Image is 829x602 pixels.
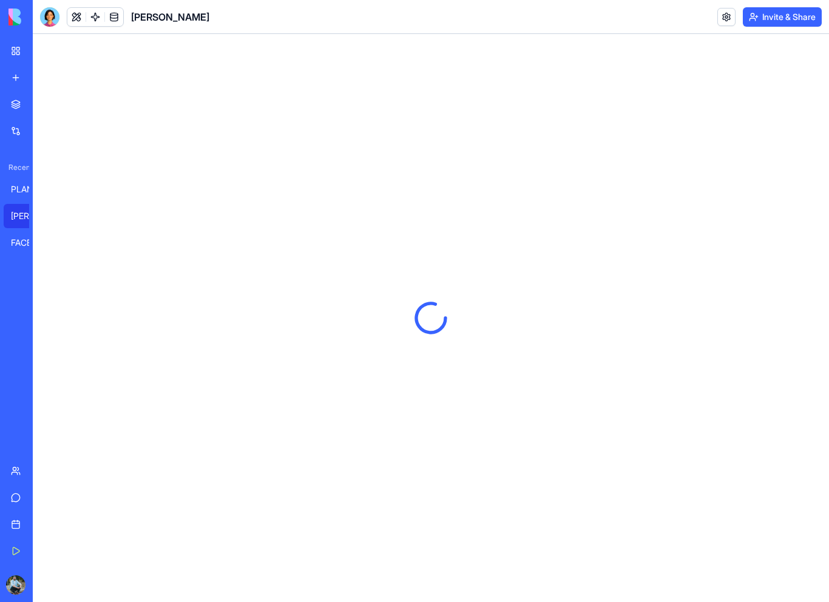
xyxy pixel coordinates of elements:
span: Recent [4,163,29,172]
img: logo [8,8,84,25]
a: [PERSON_NAME] [4,204,52,228]
div: PLANEACION DE CONTENIDO [11,183,45,195]
button: Invite & Share [743,7,822,27]
img: ACg8ocJNHXTW_YLYpUavmfs3syqsdHTtPnhfTho5TN6JEWypo_6Vv8rXJA=s96-c [6,575,25,595]
a: PLANEACION DE CONTENIDO [4,177,52,201]
div: [PERSON_NAME] [11,210,45,222]
div: FACEBOOK RENT [11,237,45,249]
a: FACEBOOK RENT [4,231,52,255]
span: [PERSON_NAME] [131,10,209,24]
